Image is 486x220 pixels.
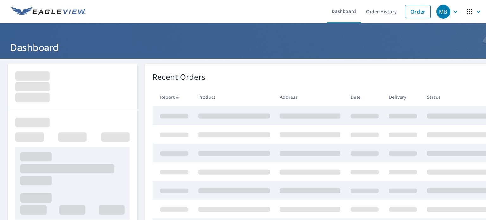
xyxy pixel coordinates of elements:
[11,7,86,16] img: EV Logo
[153,88,193,106] th: Report #
[153,71,206,83] p: Recent Orders
[405,5,431,18] a: Order
[346,88,384,106] th: Date
[436,5,450,19] div: MB
[8,41,478,54] h1: Dashboard
[384,88,422,106] th: Delivery
[193,88,275,106] th: Product
[275,88,346,106] th: Address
